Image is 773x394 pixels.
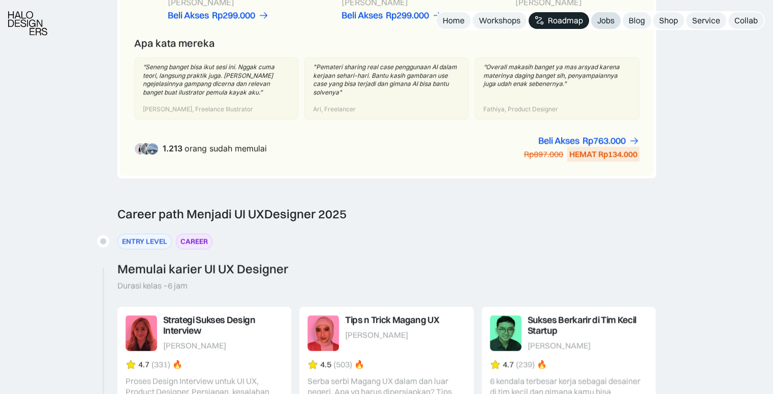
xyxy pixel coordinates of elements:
[117,207,347,221] div: Career path Menjadi UI UX
[212,10,255,21] div: Rp299.000
[728,12,764,29] a: Collab
[264,206,347,221] span: Designer 2025
[180,236,208,247] div: CAREER
[734,15,758,26] div: Collab
[342,10,443,21] a: Beli AksesRp299.000
[686,12,726,29] a: Service
[479,15,520,26] div: Workshops
[117,261,288,276] div: Memulai karier UI UX Designer
[163,144,267,153] div: orang sudah memulai
[313,105,356,114] div: Ari, Freelancer
[591,12,621,29] a: Jobs
[629,15,645,26] div: Blog
[692,15,720,26] div: Service
[473,12,527,29] a: Workshops
[342,10,383,21] div: Beli Akses
[582,136,626,146] div: Rp763.000
[143,63,290,97] div: “Seneng banget bisa ikut sesi ini. Nggak cuma teori, langsung praktik juga. [PERSON_NAME] ngejela...
[538,136,579,146] div: Beli Akses
[443,15,465,26] div: Home
[659,15,678,26] div: Shop
[483,105,558,114] div: Fathiya, Product Designer
[163,143,182,153] span: 1.213
[569,149,637,159] div: HEMAT Rp134.000
[143,105,253,114] div: [PERSON_NAME], Freelance Illustrator
[515,10,556,21] div: Beli Akses
[653,12,684,29] a: Shop
[538,136,639,146] a: Beli AksesRp763.000
[437,12,471,29] a: Home
[134,37,215,49] div: Apa kata mereka
[548,15,583,26] div: Roadmap
[597,15,614,26] div: Jobs
[313,63,460,97] div: "Pemateri sharing real case penggunaan AI dalam kerjaan sehari-hari. Bantu kasih gambaran use cas...
[524,149,563,159] div: Rp897.000
[515,10,616,21] a: Beli AksesRp299.000
[168,10,269,21] a: Beli AksesRp299.000
[386,10,429,21] div: Rp299.000
[560,10,603,21] div: Rp299.000
[122,236,167,247] div: ENTRY LEVEL
[623,12,651,29] a: Blog
[117,280,188,291] div: Durasi kelas ~6 jam
[529,12,589,29] a: Roadmap
[168,10,209,21] div: Beli Akses
[483,63,630,88] div: “Overall makasih banget ya mas arsyad karena materinya daging banget sih, penyampaiannya juga uda...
